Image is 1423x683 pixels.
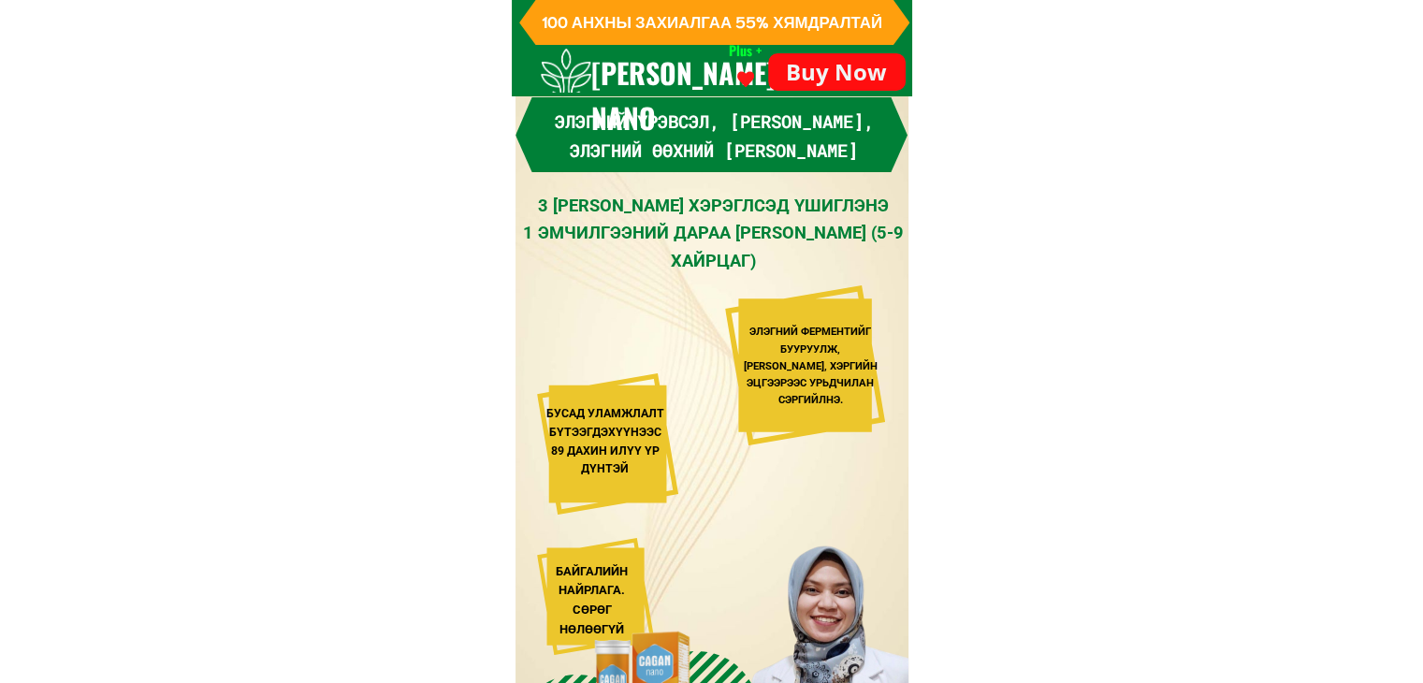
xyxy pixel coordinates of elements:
div: БАЙГАЛИЙН НАЙРЛАГА. СӨРӨГ НӨЛӨӨГҮЙ [542,562,643,640]
div: ЭЛЭГНИЙ ФЕРМЕНТИЙГ БУУРУУЛЖ, [PERSON_NAME], ХЭРГИЙН ЭЦГЭЭРЭЭС УРЬДЧИЛАН СЭРГИЙЛНЭ. [742,324,879,408]
h3: Элэгний үрэвсэл, [PERSON_NAME], элэгний өөхний [PERSON_NAME] [523,108,905,165]
div: БУСАД УЛАМЖЛАЛТ БҮТЭЭГДЭХҮҮНЭЭС 89 ДАХИН ИЛҮҮ ҮР ДҮНТЭЙ [545,405,664,479]
p: Buy Now [768,53,906,91]
div: 3 [PERSON_NAME] ХЭРЭГЛСЭД ҮШИГЛЭНЭ 1 ЭМЧИЛГЭЭНИЙ ДАРАА [PERSON_NAME] (5-9 ХАЙРЦАГ) [519,192,908,274]
h3: [PERSON_NAME] NANO [591,51,799,140]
